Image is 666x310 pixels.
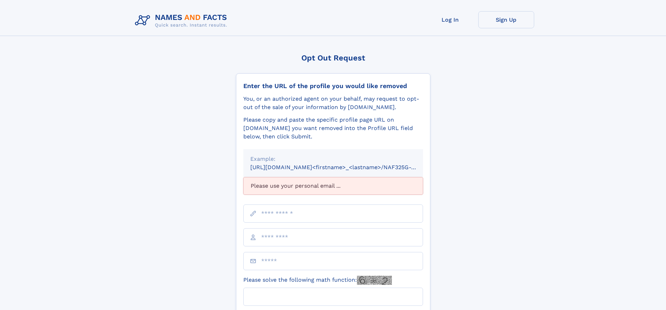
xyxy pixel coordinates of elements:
div: You, or an authorized agent on your behalf, may request to opt-out of the sale of your informatio... [243,95,423,111]
div: Opt Out Request [236,53,430,62]
a: Sign Up [478,11,534,28]
div: Enter the URL of the profile you would like removed [243,82,423,90]
a: Log In [422,11,478,28]
small: [URL][DOMAIN_NAME]<firstname>_<lastname>/NAF325G-xxxxxxxx [250,164,436,171]
label: Please solve the following math function: [243,276,392,285]
div: Please copy and paste the specific profile page URL on [DOMAIN_NAME] you want removed into the Pr... [243,116,423,141]
div: Example: [250,155,416,163]
img: Logo Names and Facts [132,11,233,30]
div: Please use your personal email ... [243,177,423,195]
